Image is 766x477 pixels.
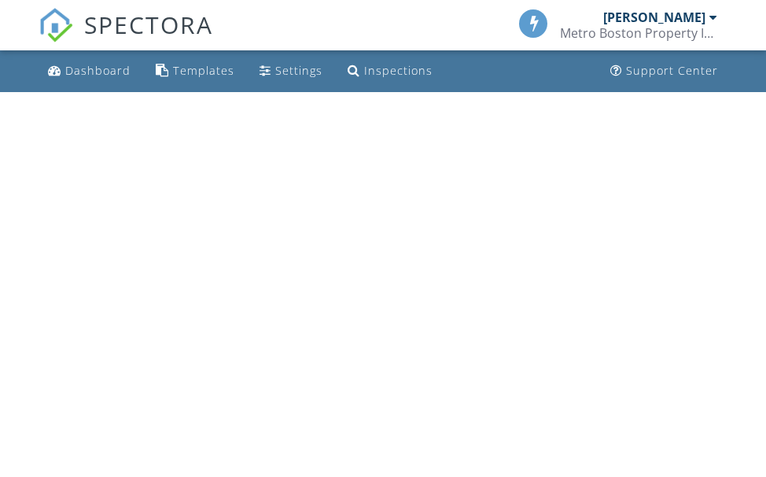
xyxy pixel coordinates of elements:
[39,8,73,43] img: The Best Home Inspection Software - Spectora
[65,63,131,78] div: Dashboard
[603,9,705,25] div: [PERSON_NAME]
[149,57,241,86] a: Templates
[275,63,322,78] div: Settings
[341,57,439,86] a: Inspections
[364,63,433,78] div: Inspections
[173,63,234,78] div: Templates
[39,21,213,54] a: SPECTORA
[626,63,718,78] div: Support Center
[560,25,717,41] div: Metro Boston Property Inspections, Inc.
[253,57,329,86] a: Settings
[42,57,137,86] a: Dashboard
[84,8,213,41] span: SPECTORA
[604,57,724,86] a: Support Center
